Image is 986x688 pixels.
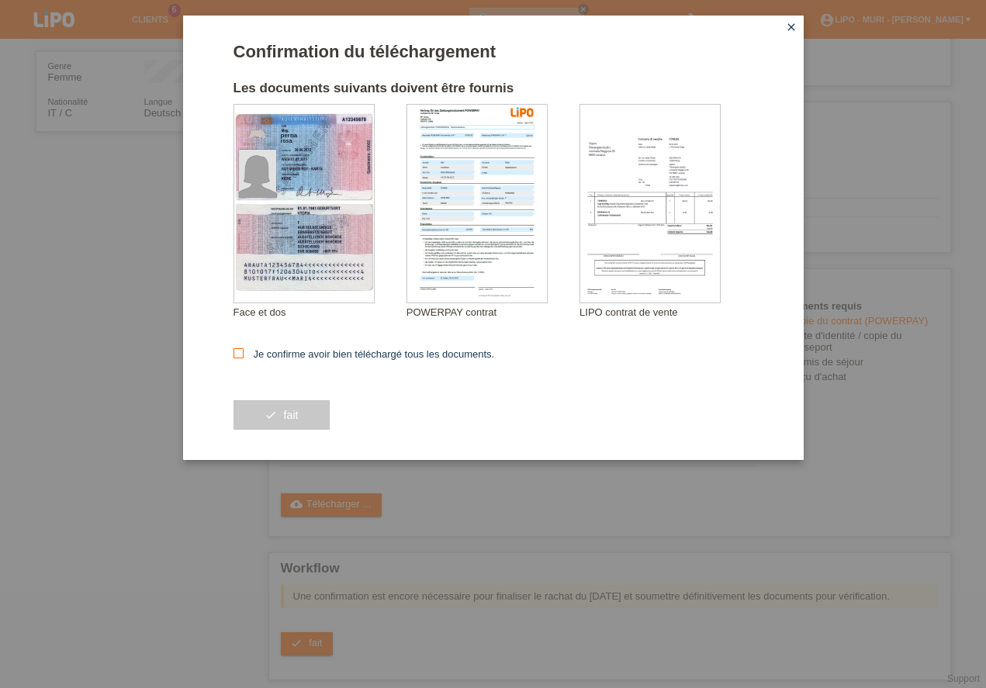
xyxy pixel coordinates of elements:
[234,348,495,360] label: Je confirme avoir bien téléchargé tous les documents.
[407,105,547,303] img: upload_document_confirmation_type_contract_kkg_whitelabel.png
[781,19,801,37] a: close
[283,409,298,421] span: fait
[580,105,720,303] img: upload_document_confirmation_type_receipt_generic.png
[265,409,277,421] i: check
[510,107,534,117] img: 39073_print.png
[234,42,753,61] h1: Confirmation du téléchargement
[234,81,753,104] h2: Les documents suivants doivent être fournis
[281,132,358,139] div: perna
[239,150,276,198] img: foreign_id_photo_female.png
[407,306,579,318] div: POWERPAY contrat
[281,138,358,143] div: rosa
[234,400,330,430] button: check fait
[579,306,752,318] div: LIPO contrat de vente
[785,21,797,33] i: close
[234,306,407,318] div: Face et dos
[234,105,374,303] img: upload_document_confirmation_type_id_foreign_empty.png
